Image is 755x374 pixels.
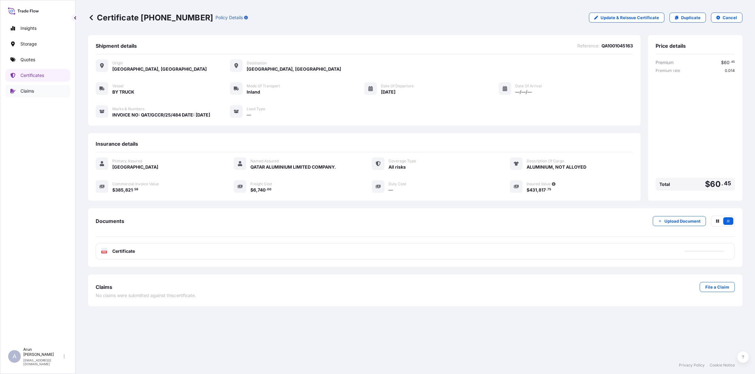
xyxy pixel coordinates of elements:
[381,84,414,89] span: Date of Departure
[721,60,724,65] span: $
[112,164,158,170] span: [GEOGRAPHIC_DATA]
[700,282,735,292] a: File a Claim
[112,159,142,164] span: Primary Assured
[730,61,731,63] span: .
[539,188,546,192] span: 817
[96,292,196,299] span: No claims were submitted against this certificate .
[134,188,138,191] span: 59
[389,159,416,164] span: Coverage Type
[705,284,729,290] p: File a Claim
[656,59,674,66] span: Premium
[601,43,633,49] span: QA1001045163
[124,188,125,192] span: ,
[247,112,251,118] span: —
[537,188,539,192] span: ,
[112,248,135,254] span: Certificate
[20,41,37,47] p: Storage
[5,53,70,66] a: Quotes
[13,353,16,360] span: A
[577,43,600,49] span: Reference :
[731,61,735,63] span: 45
[112,89,134,95] span: BY TRUCK
[547,188,551,191] span: 75
[102,251,106,253] text: PDF
[112,66,207,72] span: [GEOGRAPHIC_DATA], [GEOGRAPHIC_DATA]
[659,181,670,187] span: Total
[112,182,159,187] span: Commercial Invoice Value
[725,68,735,73] span: 0.014
[247,84,280,89] span: Mode of Transport
[256,188,258,192] span: ,
[529,188,537,192] span: 431
[112,188,115,192] span: $
[23,358,62,366] p: [EMAIL_ADDRESS][DOMAIN_NAME]
[96,43,137,49] span: Shipment details
[96,141,138,147] span: Insurance details
[112,61,123,66] span: Origin
[669,13,706,23] a: Duplicate
[389,164,406,170] span: All risks
[515,84,542,89] span: Date of Arrival
[527,164,586,170] span: ALUMINIUM, NOT ALLOYED
[721,182,723,185] span: .
[5,85,70,97] a: Claims
[112,84,124,89] span: Vessel
[115,188,124,192] span: 385
[710,363,735,368] a: Cookie Notice
[20,25,36,31] p: Insights
[247,89,260,95] span: Inland
[88,13,213,23] p: Certificate [PHONE_NUMBER]
[5,38,70,50] a: Storage
[266,188,267,191] span: .
[664,218,701,224] p: Upload Document
[23,347,62,357] p: Arun [PERSON_NAME]
[679,363,705,368] a: Privacy Policy
[724,182,731,185] span: 45
[601,14,659,21] p: Update & Reissue Certificate
[96,218,124,224] span: Documents
[711,13,742,23] button: Cancel
[258,188,266,192] span: 740
[250,188,253,192] span: $
[527,188,529,192] span: $
[527,182,551,187] span: Insured Value
[656,68,680,73] span: Premium rate
[253,188,256,192] span: 6
[389,182,406,187] span: Duty Cost
[20,88,34,94] p: Claims
[705,180,710,188] span: $
[20,57,35,63] p: Quotes
[247,61,267,66] span: Destination
[96,284,112,290] span: Claims
[656,43,686,49] span: Price details
[724,60,730,65] span: 60
[247,66,341,72] span: [GEOGRAPHIC_DATA], [GEOGRAPHIC_DATA]
[389,187,393,193] span: —
[247,106,265,111] span: Load Type
[681,14,701,21] p: Duplicate
[250,182,272,187] span: Freight Cost
[133,188,134,191] span: .
[20,72,44,79] p: Certificates
[710,180,720,188] span: 60
[215,14,243,21] p: Policy Details
[515,89,532,95] span: —/—/—
[527,159,564,164] span: Description Of Cargo
[546,188,547,191] span: .
[723,14,737,21] p: Cancel
[112,106,144,111] span: Marks & Numbers
[5,22,70,35] a: Insights
[589,13,664,23] a: Update & Reissue Certificate
[112,112,210,118] span: INVOICE NO: QAT/GCCR/25/484 DATE: [DATE]
[250,164,336,170] span: QATAR ALUMINIUM LIMITED COMPANY.
[267,188,271,191] span: 00
[653,216,706,226] button: Upload Document
[125,188,133,192] span: 821
[381,89,395,95] span: [DATE]
[5,69,70,82] a: Certificates
[250,159,279,164] span: Named Assured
